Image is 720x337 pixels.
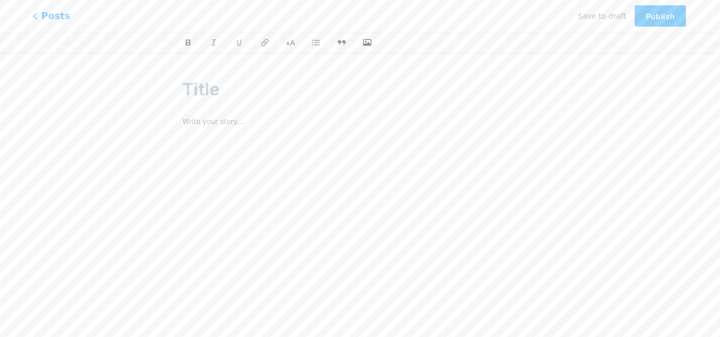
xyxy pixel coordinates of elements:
span: Save to draft [578,12,626,20]
button: Publish [635,5,686,27]
span: Publish [646,12,675,21]
input: Title [182,77,538,102]
button: Save to draft [578,5,626,27]
span: Posts [33,9,70,23]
